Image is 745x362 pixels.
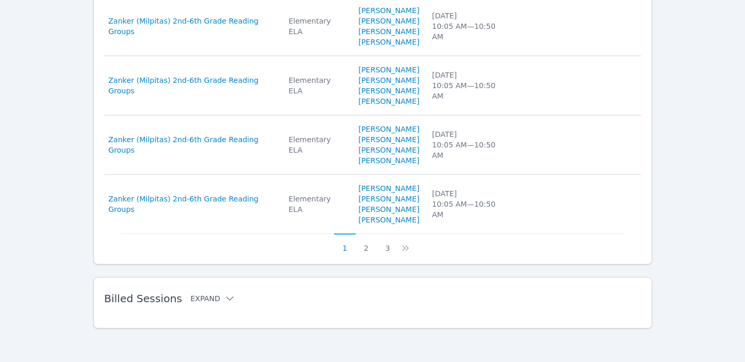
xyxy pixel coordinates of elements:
a: [PERSON_NAME] [358,183,419,194]
div: Elementary ELA [289,194,346,215]
a: [PERSON_NAME] [358,65,419,75]
a: [PERSON_NAME] [358,204,419,215]
tr: Zanker (Milpitas) 2nd-6th Grade Reading GroupsElementary ELA[PERSON_NAME][PERSON_NAME][PERSON_NAM... [104,115,641,175]
a: Zanker (Milpitas) 2nd-6th Grade Reading Groups [109,75,276,96]
div: [DATE] 10:05 AM — 10:50 AM [432,129,506,161]
div: Elementary ELA [289,75,346,96]
a: [PERSON_NAME] [358,145,419,155]
button: 3 [377,233,398,253]
a: [PERSON_NAME] [358,134,419,145]
button: 1 [334,233,356,253]
div: Elementary ELA [289,16,346,37]
a: [PERSON_NAME] [358,26,419,37]
a: [PERSON_NAME] [358,215,419,225]
a: [PERSON_NAME] [358,37,419,47]
div: [DATE] 10:05 AM — 10:50 AM [432,188,506,220]
span: Billed Sessions [104,292,182,305]
a: [PERSON_NAME] [358,194,419,204]
div: Elementary ELA [289,134,346,155]
button: 2 [356,233,377,253]
a: Zanker (Milpitas) 2nd-6th Grade Reading Groups [109,134,276,155]
a: [PERSON_NAME] [358,124,419,134]
a: [PERSON_NAME] [358,96,419,107]
a: [PERSON_NAME] [358,86,419,96]
a: Zanker (Milpitas) 2nd-6th Grade Reading Groups [109,16,276,37]
tr: Zanker (Milpitas) 2nd-6th Grade Reading GroupsElementary ELA[PERSON_NAME][PERSON_NAME][PERSON_NAM... [104,175,641,233]
a: [PERSON_NAME] [358,155,419,166]
a: [PERSON_NAME] [358,5,419,16]
tr: Zanker (Milpitas) 2nd-6th Grade Reading GroupsElementary ELA[PERSON_NAME][PERSON_NAME][PERSON_NAM... [104,56,641,115]
div: [DATE] 10:05 AM — 10:50 AM [432,10,506,42]
a: [PERSON_NAME] [358,16,419,26]
a: Zanker (Milpitas) 2nd-6th Grade Reading Groups [109,194,276,215]
button: Expand [190,293,235,304]
a: [PERSON_NAME] [358,75,419,86]
div: [DATE] 10:05 AM — 10:50 AM [432,70,506,101]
